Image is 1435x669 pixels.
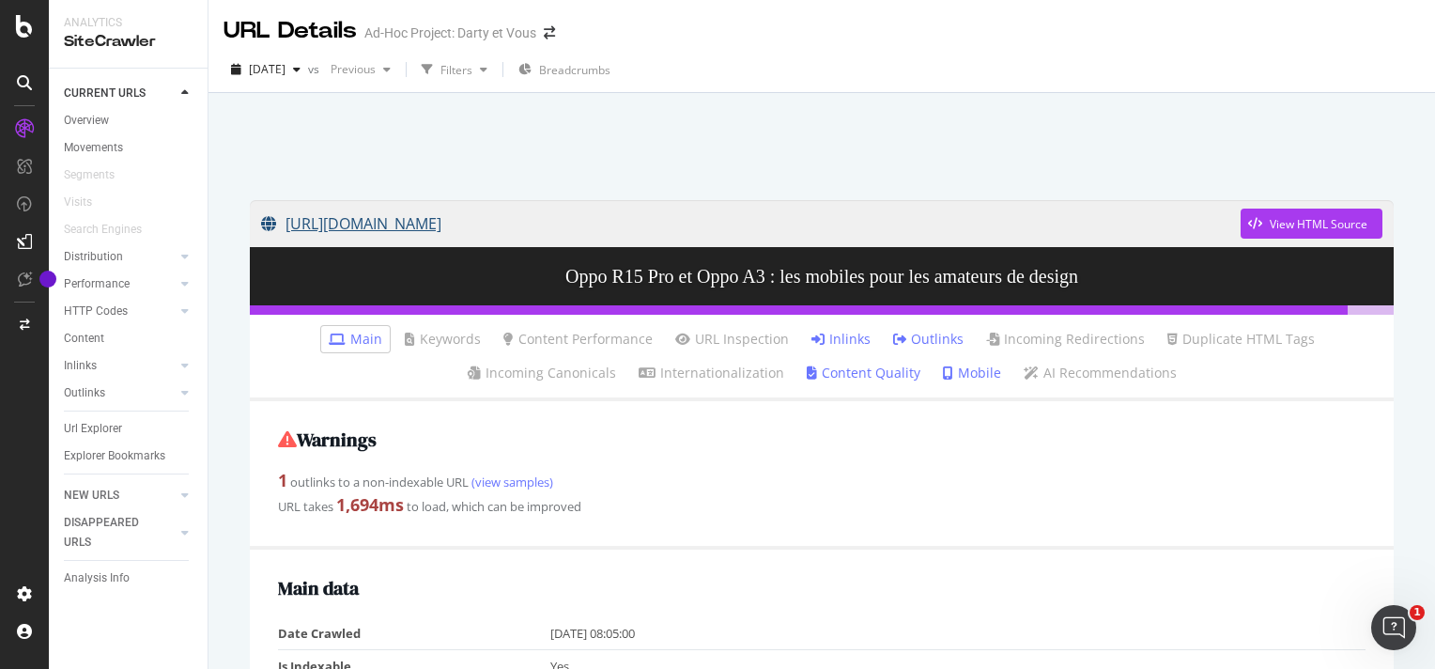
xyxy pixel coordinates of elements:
a: URL Inspection [675,330,789,349]
div: Segments [64,165,115,185]
a: Search Engines [64,220,161,240]
div: View HTML Source [1270,216,1367,232]
a: Inlinks [64,356,176,376]
span: Previous [323,61,376,77]
div: DISAPPEARED URLS [64,513,159,552]
div: outlinks to a non-indexable URL [278,469,1366,493]
a: Distribution [64,247,176,267]
div: Content [64,329,104,349]
div: arrow-right-arrow-left [544,26,555,39]
div: Url Explorer [64,419,122,439]
a: (view samples) [469,474,553,490]
a: Overview [64,111,194,131]
a: Content Performance [503,330,653,349]
button: Previous [323,54,398,85]
td: [DATE] 08:05:00 [550,617,1366,650]
div: HTTP Codes [64,302,128,321]
button: [DATE] [224,54,308,85]
a: Duplicate HTML Tags [1167,330,1315,349]
a: Internationalization [639,364,784,382]
a: Keywords [405,330,481,349]
a: Outlinks [893,330,964,349]
button: Filters [414,54,495,85]
a: Incoming Redirections [986,330,1145,349]
a: Inlinks [811,330,871,349]
div: URL Details [224,15,357,47]
span: 1 [1410,605,1425,620]
a: Performance [64,274,176,294]
span: Breadcrumbs [539,62,610,78]
h2: Warnings [278,429,1366,450]
iframe: Intercom live chat [1371,605,1416,650]
a: HTTP Codes [64,302,176,321]
div: Outlinks [64,383,105,403]
strong: 1,694 ms [336,493,404,516]
h2: Main data [278,578,1366,599]
a: Segments [64,165,133,185]
div: Analytics [64,15,193,31]
div: Ad-Hoc Project: Darty et Vous [364,23,536,42]
span: vs [308,61,323,77]
a: Main [329,330,382,349]
a: Url Explorer [64,419,194,439]
div: SiteCrawler [64,31,193,53]
strong: 1 [278,469,287,491]
a: Movements [64,138,194,158]
a: Mobile [943,364,1001,382]
div: Explorer Bookmarks [64,446,165,466]
a: CURRENT URLS [64,84,176,103]
div: Performance [64,274,130,294]
div: Tooltip anchor [39,271,56,288]
a: [URL][DOMAIN_NAME] [261,200,1241,247]
a: DISAPPEARED URLS [64,513,176,552]
span: 2025 Sep. 8th [249,61,285,77]
a: Visits [64,193,111,212]
a: AI Recommendations [1024,364,1177,382]
td: Date Crawled [278,617,550,650]
div: NEW URLS [64,486,119,506]
div: CURRENT URLS [64,84,146,103]
div: Visits [64,193,92,212]
a: Content [64,329,194,349]
a: Analysis Info [64,568,194,588]
div: Overview [64,111,109,131]
div: Search Engines [64,220,142,240]
button: View HTML Source [1241,209,1382,239]
a: Explorer Bookmarks [64,446,194,466]
div: Filters [440,62,472,78]
div: Movements [64,138,123,158]
a: Content Quality [807,364,920,382]
div: Inlinks [64,356,97,376]
div: URL takes to load, which can be improved [278,493,1366,518]
a: Outlinks [64,383,176,403]
a: Incoming Canonicals [468,364,616,382]
h3: Oppo R15 Pro et Oppo A3 : les mobiles pour les amateurs de design [250,247,1394,305]
div: Distribution [64,247,123,267]
a: NEW URLS [64,486,176,506]
button: Breadcrumbs [511,54,618,85]
div: Analysis Info [64,568,130,588]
